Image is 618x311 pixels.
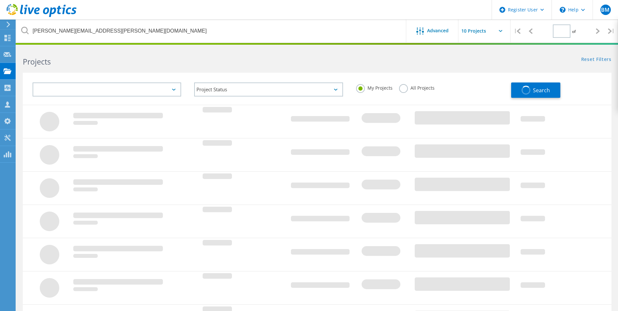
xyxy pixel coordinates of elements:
[194,82,343,96] div: Project Status
[510,20,524,43] div: |
[533,87,550,94] span: Search
[511,82,560,98] button: Search
[356,84,393,90] label: My Projects
[399,84,435,90] label: All Projects
[601,7,610,12] span: BM
[7,14,77,18] a: Live Optics Dashboard
[572,29,576,34] span: of
[23,56,51,67] b: Projects
[560,7,566,13] svg: \n
[16,20,407,42] input: Search projects by name, owner, ID, company, etc
[605,20,618,43] div: |
[581,57,611,63] a: Reset Filters
[427,28,449,33] span: Advanced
